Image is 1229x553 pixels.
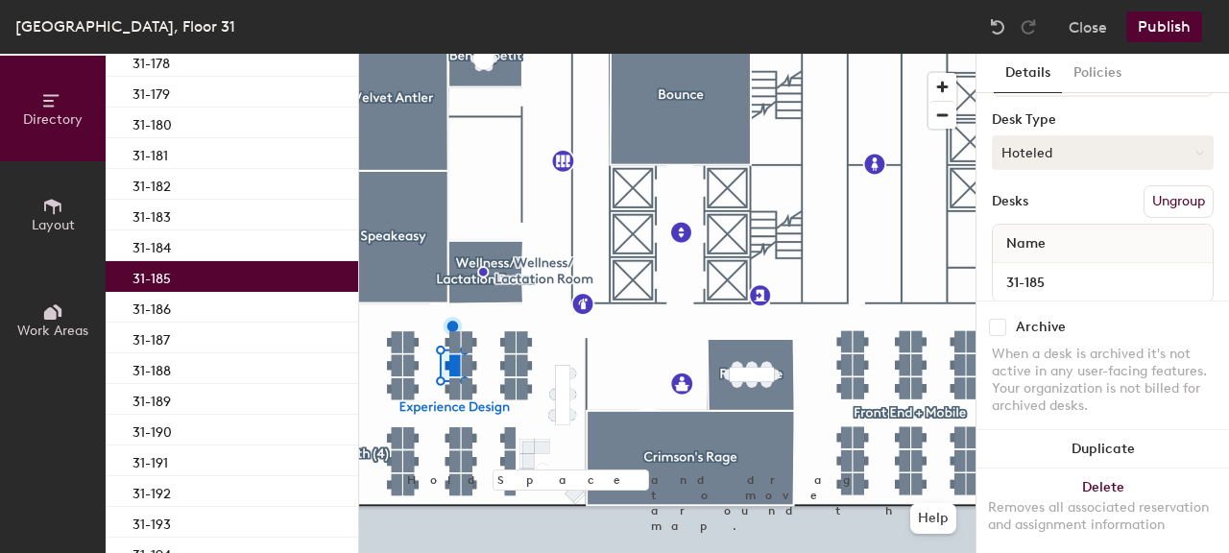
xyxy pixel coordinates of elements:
div: Archive [1016,320,1066,335]
input: Unnamed desk [997,269,1209,296]
div: Desk Type [992,112,1214,128]
div: When a desk is archived it's not active in any user-facing features. Your organization is not bil... [992,346,1214,415]
span: Layout [32,217,75,233]
p: 31-187 [133,326,170,349]
img: Redo [1019,17,1038,36]
button: Policies [1062,54,1133,93]
p: 31-189 [133,388,171,410]
div: [GEOGRAPHIC_DATA], Floor 31 [15,14,235,38]
p: 31-182 [133,173,171,195]
p: 31-178 [133,50,170,72]
p: 31-192 [133,480,171,502]
p: 31-180 [133,111,172,133]
p: 31-190 [133,419,172,441]
button: Ungroup [1144,185,1214,218]
button: Duplicate [976,430,1229,469]
p: 31-193 [133,511,171,533]
button: Close [1069,12,1107,42]
button: Hoteled [992,135,1214,170]
button: Publish [1126,12,1202,42]
p: 31-184 [133,234,171,256]
button: Details [994,54,1062,93]
span: Work Areas [17,323,88,339]
p: 31-186 [133,296,171,318]
span: Name [997,227,1055,261]
button: DeleteRemoves all associated reservation and assignment information [976,469,1229,553]
p: 31-181 [133,142,168,164]
button: Help [910,503,956,534]
img: Undo [988,17,1007,36]
span: Directory [23,111,83,128]
p: 31-185 [133,265,171,287]
p: 31-183 [133,204,171,226]
div: Removes all associated reservation and assignment information [988,499,1217,534]
p: 31-179 [133,81,170,103]
p: 31-188 [133,357,171,379]
p: 31-191 [133,449,168,471]
div: Desks [992,194,1028,209]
